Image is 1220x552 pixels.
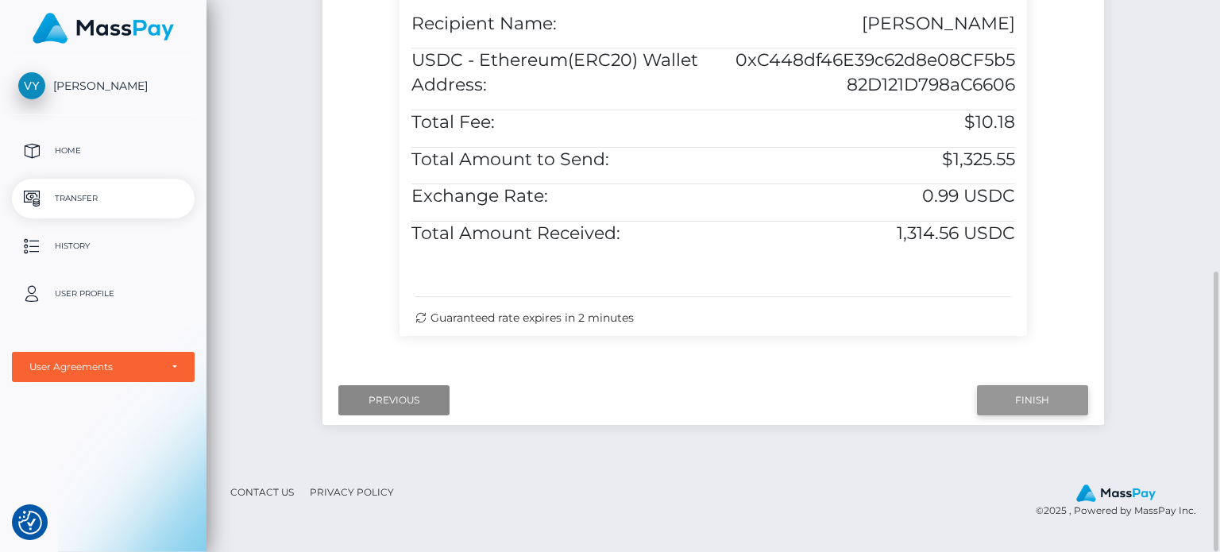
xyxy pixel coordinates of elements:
h5: Exchange Rate: [411,184,701,209]
h5: [PERSON_NAME] [725,12,1015,37]
h5: $10.18 [725,110,1015,135]
h5: Recipient Name: [411,12,701,37]
input: Previous [338,385,450,415]
a: Transfer [12,179,195,218]
button: User Agreements [12,352,195,382]
div: Guaranteed rate expires in 2 minutes [415,310,1010,326]
h5: 0xC448df46E39c62d8e08CF5b582D121D798aC6606 [725,48,1015,98]
p: User Profile [18,282,188,306]
p: Transfer [18,187,188,210]
h5: 1,314.56 USDC [725,222,1015,246]
a: History [12,226,195,266]
div: © 2025 , Powered by MassPay Inc. [1036,484,1208,519]
div: User Agreements [29,361,160,373]
p: Home [18,139,188,163]
a: Privacy Policy [303,480,400,504]
h5: $1,325.55 [725,148,1015,172]
a: Home [12,131,195,171]
h5: Total Amount Received: [411,222,701,246]
h5: Total Fee: [411,110,701,135]
p: History [18,234,188,258]
button: Consent Preferences [18,511,42,535]
h5: USDC - Ethereum(ERC20) Wallet Address: [411,48,701,98]
img: MassPay [33,13,174,44]
h5: Total Amount to Send: [411,148,701,172]
img: MassPay [1076,484,1156,502]
span: [PERSON_NAME] [12,79,195,93]
h5: 0.99 USDC [725,184,1015,209]
a: User Profile [12,274,195,314]
a: Contact Us [224,480,300,504]
img: Revisit consent button [18,511,42,535]
input: Finish [977,385,1088,415]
